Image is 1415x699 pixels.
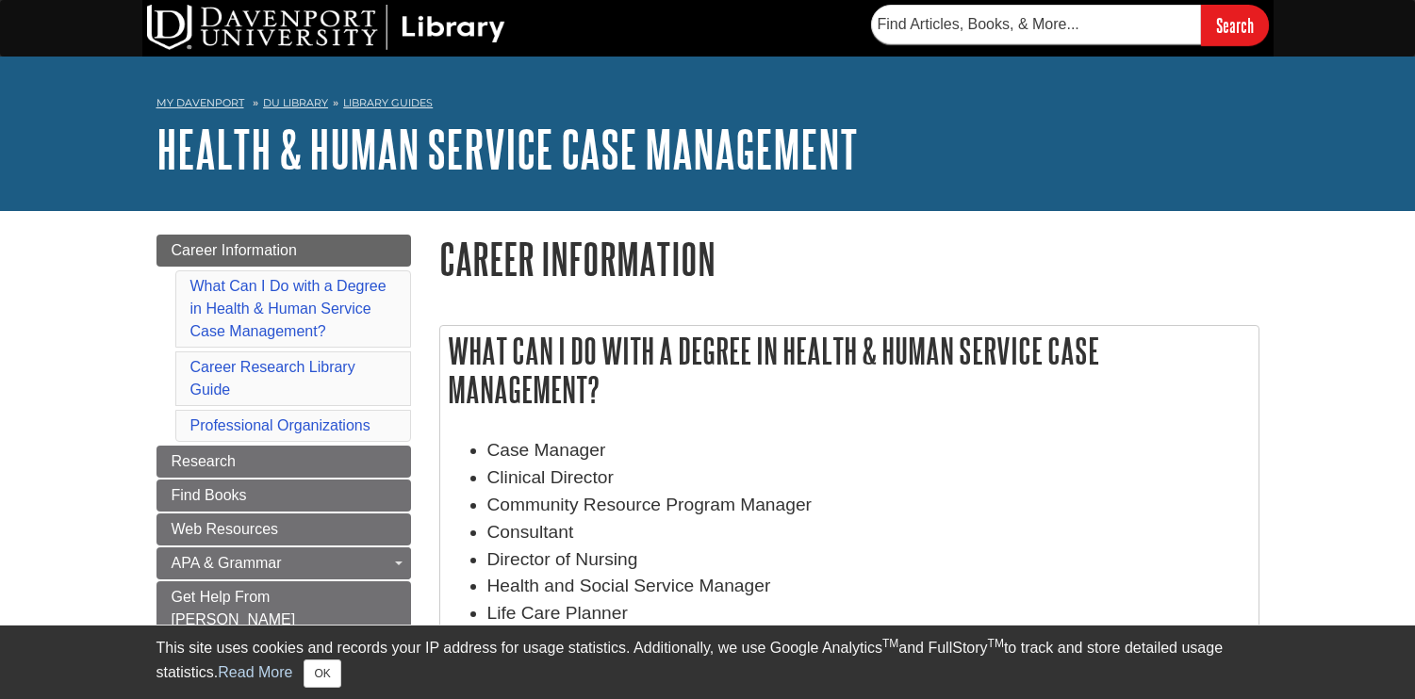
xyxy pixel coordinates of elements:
li: Health and Social Service Manager [487,573,1249,600]
form: Searches DU Library's articles, books, and more [871,5,1269,45]
li: Case Manager [487,437,1249,464]
li: Life Care Planner [487,600,1249,627]
li: Community Resource Program Manager [487,492,1249,519]
div: Guide Page Menu [156,235,411,636]
a: My Davenport [156,95,244,111]
li: Director of Nursing [487,546,1249,574]
button: Close [304,659,340,688]
h2: What Can I Do with a Degree in Health & Human Service Case Management? [440,326,1259,415]
a: Find Books [156,480,411,512]
a: Get Help From [PERSON_NAME] [156,581,411,636]
span: Web Resources [172,521,279,537]
a: DU Library [263,96,328,109]
sup: TM [882,637,898,650]
span: Career Information [172,242,297,258]
a: Professional Organizations [190,417,370,433]
span: Find Books [172,487,247,503]
span: Research [172,453,236,469]
input: Find Articles, Books, & More... [871,5,1201,44]
a: Career Information [156,235,411,267]
h1: Career Information [439,235,1259,283]
img: DU Library [147,5,505,50]
a: What Can I Do with a Degree in Health & Human Service Case Management? [190,278,387,339]
a: Read More [218,664,292,680]
li: Clinical Director [487,464,1249,492]
a: Health & Human Service Case Management [156,120,858,178]
span: Get Help From [PERSON_NAME] [172,589,296,627]
nav: breadcrumb [156,90,1259,121]
input: Search [1201,5,1269,45]
sup: TM [988,637,1004,650]
div: This site uses cookies and records your IP address for usage statistics. Additionally, we use Goo... [156,637,1259,688]
a: Career Research Library Guide [190,359,355,398]
span: APA & Grammar [172,555,282,571]
a: Research [156,446,411,478]
li: Consultant [487,519,1249,546]
a: Library Guides [343,96,433,109]
a: APA & Grammar [156,547,411,579]
a: Web Resources [156,513,411,545]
